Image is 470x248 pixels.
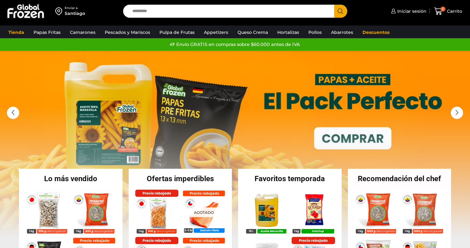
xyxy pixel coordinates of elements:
img: address-field-icon.svg [55,6,65,16]
a: Hortalizas [274,26,302,38]
a: Papas Fritas [30,26,64,38]
h2: Recomendación del chef [348,175,451,182]
h2: Ofertas imperdibles [129,175,232,182]
div: Enviar a [65,6,85,10]
span: Carrito [445,8,462,14]
a: Abarrotes [328,26,356,38]
a: Pescados y Mariscos [102,26,153,38]
a: Descuentos [359,26,393,38]
a: Camarones [67,26,99,38]
a: Iniciar sesión [389,5,426,17]
span: 0 [440,7,445,11]
a: 0 Carrito [433,4,464,19]
a: Appetizers [201,26,231,38]
h2: Lo más vendido [19,175,122,182]
button: Search button [334,5,347,18]
span: Iniciar sesión [396,8,426,14]
div: Santiago [65,10,85,16]
a: Tienda [5,26,27,38]
a: Queso Crema [234,26,271,38]
div: Next slide [451,107,463,119]
a: Pollos [305,26,325,38]
h2: Favoritos temporada [238,175,342,182]
div: Previous slide [7,107,19,119]
p: Agotado [189,207,218,217]
a: Pulpa de Frutas [156,26,198,38]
